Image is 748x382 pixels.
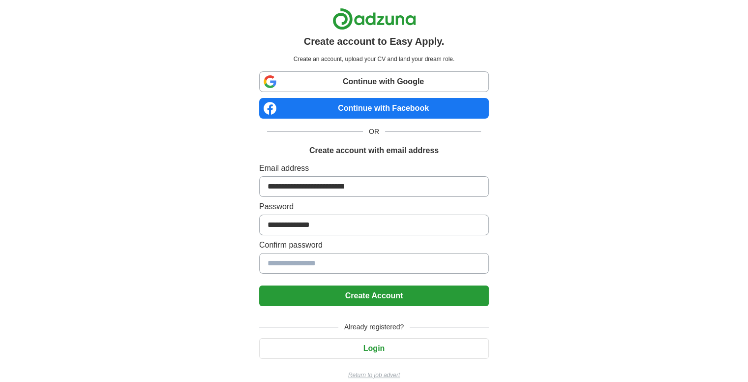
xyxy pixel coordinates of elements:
p: Create an account, upload your CV and land your dream role. [261,55,487,64]
label: Email address [259,162,489,174]
img: Adzuna logo [332,8,416,30]
h1: Create account with email address [309,145,439,157]
a: Continue with Facebook [259,98,489,119]
span: Already registered? [338,322,410,332]
span: OR [363,127,385,137]
h1: Create account to Easy Apply. [304,34,445,49]
label: Password [259,201,489,213]
label: Confirm password [259,239,489,251]
a: Continue with Google [259,71,489,92]
button: Create Account [259,286,489,306]
button: Login [259,338,489,359]
a: Return to job advert [259,371,489,380]
a: Login [259,344,489,352]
